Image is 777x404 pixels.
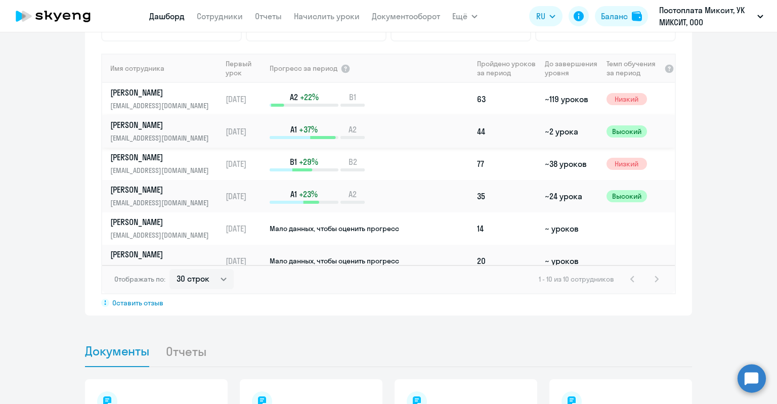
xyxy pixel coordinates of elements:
[473,115,541,148] td: 44
[659,4,753,28] p: Постоплата Миксит, УК МИКСИТ, ООО
[607,158,647,170] span: Низкий
[222,245,269,277] td: [DATE]
[197,11,243,21] a: Сотрудники
[654,4,768,28] button: Постоплата Миксит, УК МИКСИТ, ООО
[372,11,440,21] a: Документооборот
[270,256,399,265] span: Мало данных, чтобы оценить прогресс
[607,93,647,105] span: Низкий
[294,11,360,21] a: Начислить уроки
[299,189,318,200] span: +23%
[473,245,541,277] td: 20
[349,92,356,103] span: B1
[473,212,541,245] td: 14
[452,10,467,22] span: Ещё
[541,115,602,148] td: ~2 урока
[290,92,298,103] span: A2
[110,216,221,241] a: [PERSON_NAME][EMAIL_ADDRESS][DOMAIN_NAME]
[222,180,269,212] td: [DATE]
[607,59,661,77] span: Темп обучения за период
[110,165,214,176] p: [EMAIL_ADDRESS][DOMAIN_NAME]
[110,132,214,144] p: [EMAIL_ADDRESS][DOMAIN_NAME]
[300,92,319,103] span: +22%
[102,54,222,83] th: Имя сотрудника
[110,152,214,163] p: [PERSON_NAME]
[222,212,269,245] td: [DATE]
[222,83,269,115] td: [DATE]
[632,11,642,21] img: balance
[290,156,297,167] span: B1
[222,54,269,83] th: Первый урок
[607,190,647,202] span: Высокий
[607,125,647,138] span: Высокий
[270,64,337,73] span: Прогресс за период
[110,152,221,176] a: [PERSON_NAME][EMAIL_ADDRESS][DOMAIN_NAME]
[114,275,165,284] span: Отображать по:
[110,184,221,208] a: [PERSON_NAME][EMAIL_ADDRESS][DOMAIN_NAME]
[473,83,541,115] td: 63
[85,336,692,367] ul: Tabs
[299,124,318,135] span: +37%
[255,11,282,21] a: Отчеты
[595,6,648,26] button: Балансbalance
[541,54,602,83] th: До завершения уровня
[349,189,357,200] span: A2
[222,115,269,148] td: [DATE]
[110,119,214,130] p: [PERSON_NAME]
[110,197,214,208] p: [EMAIL_ADDRESS][DOMAIN_NAME]
[541,212,602,245] td: ~ уроков
[110,216,214,228] p: [PERSON_NAME]
[290,124,297,135] span: A1
[112,298,163,307] span: Оставить отзыв
[473,54,541,83] th: Пройдено уроков за период
[541,148,602,180] td: ~38 уроков
[110,119,221,144] a: [PERSON_NAME][EMAIL_ADDRESS][DOMAIN_NAME]
[290,189,297,200] span: A1
[110,230,214,241] p: [EMAIL_ADDRESS][DOMAIN_NAME]
[222,148,269,180] td: [DATE]
[110,87,221,111] a: [PERSON_NAME][EMAIL_ADDRESS][DOMAIN_NAME]
[270,224,399,233] span: Мало данных, чтобы оценить прогресс
[536,10,545,22] span: RU
[529,6,563,26] button: RU
[110,249,214,260] p: [PERSON_NAME]
[110,249,221,273] a: [PERSON_NAME][EMAIL_ADDRESS][DOMAIN_NAME]
[110,262,214,273] p: [EMAIL_ADDRESS][DOMAIN_NAME]
[85,343,149,358] span: Документы
[539,275,614,284] span: 1 - 10 из 10 сотрудников
[149,11,185,21] a: Дашборд
[601,10,628,22] div: Баланс
[452,6,478,26] button: Ещё
[110,100,214,111] p: [EMAIL_ADDRESS][DOMAIN_NAME]
[349,124,357,135] span: A2
[473,180,541,212] td: 35
[110,87,214,98] p: [PERSON_NAME]
[541,245,602,277] td: ~ уроков
[299,156,318,167] span: +29%
[541,180,602,212] td: ~24 урока
[541,83,602,115] td: ~119 уроков
[110,184,214,195] p: [PERSON_NAME]
[473,148,541,180] td: 77
[349,156,357,167] span: B2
